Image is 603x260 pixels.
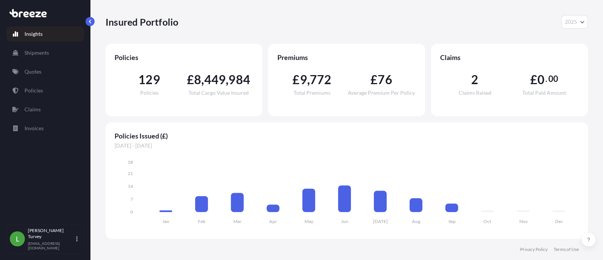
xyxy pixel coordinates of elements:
[277,53,416,62] span: Premiums
[106,16,178,28] p: Insured Portfolio
[459,90,491,95] span: Claims Raised
[520,246,548,252] a: Privacy Policy
[565,18,577,26] span: 2025
[128,159,133,165] tspan: 28
[348,90,415,95] span: Average Premium Per Policy
[548,76,558,82] span: 00
[24,49,49,57] p: Shipments
[138,74,160,86] span: 129
[130,209,133,215] tspan: 0
[201,74,204,86] span: ,
[555,218,563,224] tspan: Dec
[198,218,205,224] tspan: Feb
[530,74,537,86] span: £
[562,15,588,29] button: Year Selector
[310,74,332,86] span: 772
[24,106,41,113] p: Claims
[187,74,194,86] span: £
[305,218,314,224] tspan: May
[269,218,277,224] tspan: Apr
[140,90,159,95] span: Policies
[294,90,331,95] span: Total Premiums
[440,53,579,62] span: Claims
[307,74,310,86] span: ,
[128,171,133,176] tspan: 21
[6,26,84,42] a: Insights
[16,235,19,243] span: L
[370,74,378,86] span: £
[6,45,84,60] a: Shipments
[522,90,566,95] span: Total Paid Amount
[484,218,491,224] tspan: Oct
[24,30,43,38] p: Insights
[6,83,84,98] a: Policies
[115,53,253,62] span: Policies
[448,218,456,224] tspan: Sep
[226,74,228,86] span: ,
[128,183,133,189] tspan: 14
[204,74,226,86] span: 449
[24,125,44,132] p: Invoices
[130,196,133,202] tspan: 7
[471,74,478,86] span: 2
[412,218,421,224] tspan: Aug
[28,241,75,250] p: [EMAIL_ADDRESS][DOMAIN_NAME]
[194,74,201,86] span: 8
[115,131,579,140] span: Policies Issued (£)
[554,246,579,252] a: Terms of Use
[6,102,84,117] a: Claims
[300,74,307,86] span: 9
[24,87,43,94] p: Policies
[537,74,545,86] span: 0
[545,76,547,82] span: .
[233,218,242,224] tspan: Mar
[341,218,348,224] tspan: Jun
[228,74,250,86] span: 984
[519,218,528,224] tspan: Nov
[292,74,300,86] span: £
[24,68,41,75] p: Quotes
[28,228,75,240] p: [PERSON_NAME] Turvey
[162,218,169,224] tspan: Jan
[378,74,392,86] span: 76
[115,142,579,149] span: [DATE] - [DATE]
[188,90,249,95] span: Total Cargo Value Insured
[6,121,84,136] a: Invoices
[373,218,388,224] tspan: [DATE]
[6,64,84,79] a: Quotes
